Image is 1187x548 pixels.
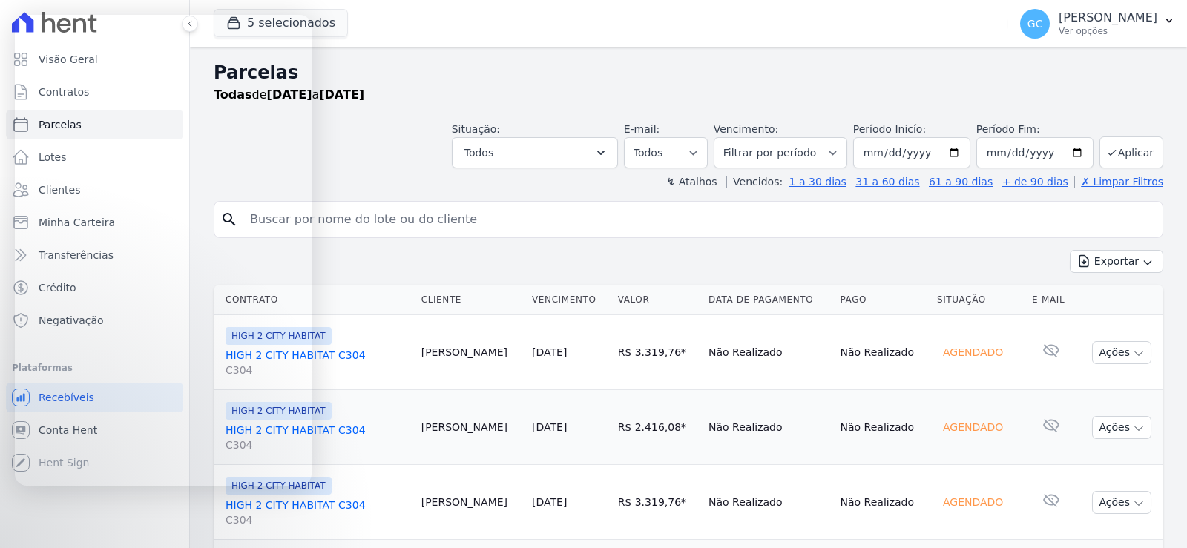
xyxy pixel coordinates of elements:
[853,123,926,135] label: Período Inicío:
[1026,285,1076,315] th: E-mail
[6,142,183,172] a: Lotes
[703,315,835,390] td: Não Realizado
[415,315,526,390] td: [PERSON_NAME]
[452,137,618,168] button: Todos
[452,123,500,135] label: Situação:
[226,477,332,495] span: HIGH 2 CITY HABITAT
[532,421,567,433] a: [DATE]
[612,390,703,465] td: R$ 2.416,08
[241,205,1157,234] input: Buscar por nome do lote ou do cliente
[666,176,717,188] label: ↯ Atalhos
[1074,176,1163,188] a: ✗ Limpar Filtros
[931,285,1026,315] th: Situação
[937,417,1009,438] div: Agendado
[714,123,778,135] label: Vencimento:
[226,423,410,452] a: HIGH 2 CITY HABITAT C304C304
[612,465,703,540] td: R$ 3.319,76
[226,348,410,377] a: HIGH 2 CITY HABITAT C304C304
[464,144,493,162] span: Todos
[1059,25,1157,37] p: Ver opções
[1070,250,1163,273] button: Exportar
[6,77,183,107] a: Contratos
[1099,136,1163,168] button: Aplicar
[226,498,410,527] a: HIGH 2 CITY HABITAT C304C304
[6,44,183,74] a: Visão Geral
[726,176,783,188] label: Vencidos:
[6,208,183,237] a: Minha Carteira
[532,496,567,508] a: [DATE]
[703,390,835,465] td: Não Realizado
[226,363,410,377] span: C304
[1002,176,1068,188] a: + de 90 dias
[703,285,835,315] th: Data de Pagamento
[1008,3,1187,44] button: GC [PERSON_NAME] Ver opções
[415,390,526,465] td: [PERSON_NAME]
[937,342,1009,363] div: Agendado
[319,88,364,102] strong: [DATE]
[1027,19,1043,29] span: GC
[6,273,183,303] a: Crédito
[976,122,1094,137] label: Período Fim:
[789,176,846,188] a: 1 a 30 dias
[929,176,993,188] a: 61 a 90 dias
[6,110,183,139] a: Parcelas
[1092,491,1151,514] button: Ações
[835,285,931,315] th: Pago
[6,306,183,335] a: Negativação
[624,123,660,135] label: E-mail:
[526,285,612,315] th: Vencimento
[1092,341,1151,364] button: Ações
[1092,416,1151,439] button: Ações
[15,498,50,533] iframe: Intercom live chat
[415,465,526,540] td: [PERSON_NAME]
[226,438,410,452] span: C304
[214,59,1163,86] h2: Parcelas
[6,415,183,445] a: Conta Hent
[612,285,703,315] th: Valor
[6,175,183,205] a: Clientes
[214,9,348,37] button: 5 selecionados
[12,359,177,377] div: Plataformas
[855,176,919,188] a: 31 a 60 dias
[835,390,931,465] td: Não Realizado
[15,15,312,486] iframe: Intercom live chat
[1059,10,1157,25] p: [PERSON_NAME]
[835,465,931,540] td: Não Realizado
[415,285,526,315] th: Cliente
[226,512,410,527] span: C304
[6,383,183,412] a: Recebíveis
[937,492,1009,512] div: Agendado
[532,346,567,358] a: [DATE]
[612,315,703,390] td: R$ 3.319,76
[703,465,835,540] td: Não Realizado
[214,285,415,315] th: Contrato
[835,315,931,390] td: Não Realizado
[6,240,183,270] a: Transferências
